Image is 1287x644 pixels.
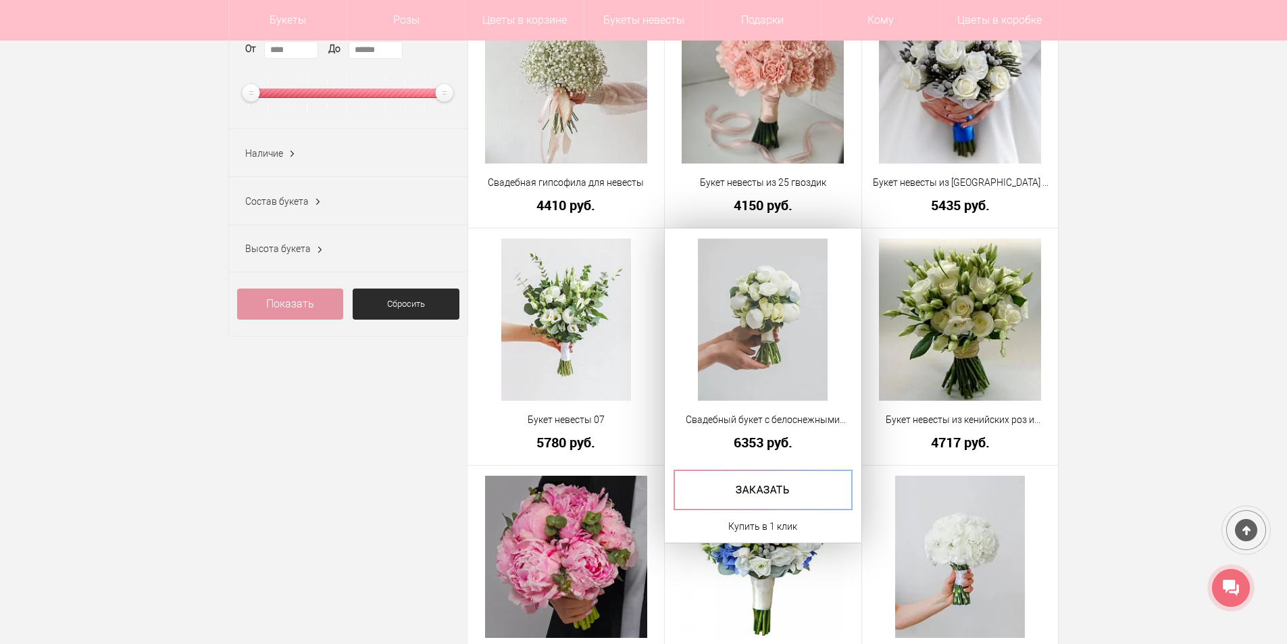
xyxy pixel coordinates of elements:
a: 5435 руб. [871,198,1050,212]
a: Сбросить [353,289,459,320]
span: Наличие [245,148,283,159]
img: Букет невесты с эустомой и гортензией [682,476,844,638]
a: 4717 руб. [871,435,1050,449]
a: Свадебный букет с белоснежными пионами [674,413,853,427]
img: Свадебный букет из белых диантусов [895,476,1025,638]
img: Букет невесты 07 [501,239,631,401]
a: Букет невесты из 25 гвоздик [674,176,853,190]
a: Букет невесты 07 [477,413,656,427]
a: 5780 руб. [477,435,656,449]
a: 4150 руб. [674,198,853,212]
a: 4410 руб. [477,198,656,212]
label: От [245,42,256,56]
a: Букет невесты из кенийских роз и эустомы [871,413,1050,427]
img: Букет невесты из кенийских роз и эустомы [879,239,1041,401]
img: Букет невесты из 7 Пионов Сара Бернар [485,476,647,638]
img: Свадебный букет с белоснежными пионами [698,239,828,401]
a: Показать [237,289,344,320]
a: Свадебная гипсофила для невесты [477,176,656,190]
span: Высота букета [245,243,311,254]
a: Букет невесты из [GEOGRAPHIC_DATA] и белых роз [871,176,1050,190]
a: Купить в 1 клик [728,518,797,535]
img: Букет невесты из 25 гвоздик [682,1,844,164]
img: Свадебная гипсофила для невесты [485,1,647,164]
span: Состав букета [245,196,309,207]
a: 6353 руб. [674,435,853,449]
img: Букет невесты из брунии и белых роз [879,1,1041,164]
label: До [328,42,340,56]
